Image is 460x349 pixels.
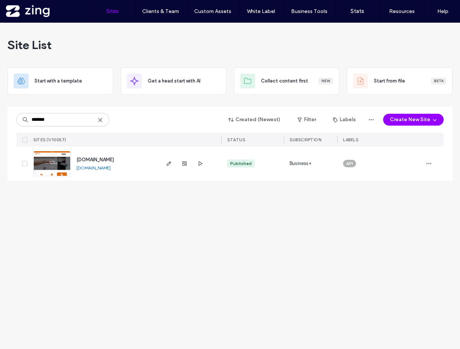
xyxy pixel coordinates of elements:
span: Site List [7,38,52,52]
div: Start from fileBeta [347,67,453,95]
label: Business Tools [291,8,327,14]
span: Start from file [374,77,405,85]
a: [DOMAIN_NAME] [76,157,114,162]
div: Get a head start with AI [121,67,226,95]
span: Collect content first [261,77,308,85]
span: Start with a template [35,77,82,85]
span: SUBSCRIPTION [290,137,321,142]
span: Help [17,5,32,12]
button: Filter [290,114,323,126]
a: [DOMAIN_NAME] [76,165,111,171]
label: Sites [106,8,119,14]
span: LABELS [343,137,358,142]
div: Collect content firstNew [234,67,340,95]
div: New [319,78,333,84]
label: Custom Assets [194,8,231,14]
span: Business+ [290,160,311,167]
span: Get a head start with AI [148,77,200,85]
button: Create New Site [383,114,444,126]
label: White Label [247,8,275,14]
button: Labels [326,114,362,126]
span: SITES (1/10057) [33,137,66,142]
label: Clients & Team [142,8,179,14]
label: Resources [389,8,415,14]
span: STATUS [227,137,245,142]
div: Beta [431,78,446,84]
button: Created (Newest) [222,114,287,126]
label: Stats [350,8,364,14]
span: API [346,160,353,167]
label: Help [437,8,448,14]
div: Published [230,160,252,167]
div: Start with a template [7,67,113,95]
